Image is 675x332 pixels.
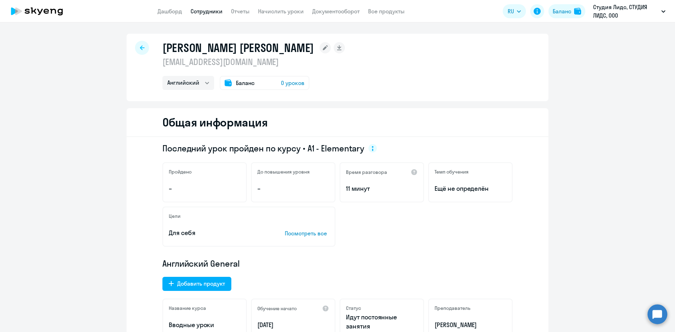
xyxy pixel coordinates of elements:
h5: Статус [346,305,361,311]
a: Дашборд [157,8,182,15]
p: 11 минут [346,184,418,193]
a: Документооборот [312,8,360,15]
h1: [PERSON_NAME] [PERSON_NAME] [162,41,314,55]
span: Последний урок пройден по курсу • A1 - Elementary [162,143,364,154]
span: Ещё не определён [435,184,506,193]
button: Добавить продукт [162,277,231,291]
h5: Пройдено [169,169,192,175]
h5: Темп обучения [435,169,469,175]
p: Для себя [169,228,263,237]
span: Английский General [162,258,240,269]
p: – [257,184,329,193]
p: [DATE] [257,320,329,330]
a: Все продукты [368,8,405,15]
p: Студия Лидс, СТУДИЯ ЛИДС, ООО [593,3,658,20]
span: RU [508,7,514,15]
p: Посмотреть все [285,229,329,237]
div: Баланс [553,7,571,15]
button: Балансbalance [548,4,585,18]
p: Идут постоянные занятия [346,313,418,331]
div: Добавить продукт [177,279,225,288]
a: Начислить уроки [258,8,304,15]
h5: До повышения уровня [257,169,310,175]
button: RU [503,4,526,18]
p: – [169,184,240,193]
button: Студия Лидс, СТУДИЯ ЛИДС, ООО [590,3,669,20]
h5: Преподаватель [435,305,470,311]
h5: Цели [169,213,180,219]
h5: Время разговора [346,169,387,175]
p: [PERSON_NAME] [435,320,506,330]
img: balance [574,8,581,15]
p: [EMAIL_ADDRESS][DOMAIN_NAME] [162,56,345,67]
h5: Обучение начато [257,305,297,312]
span: 0 уроков [281,79,304,87]
p: Вводные уроки [169,320,240,330]
span: Баланс [236,79,255,87]
h2: Общая информация [162,115,268,129]
a: Сотрудники [191,8,223,15]
a: Отчеты [231,8,250,15]
h5: Название курса [169,305,206,311]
